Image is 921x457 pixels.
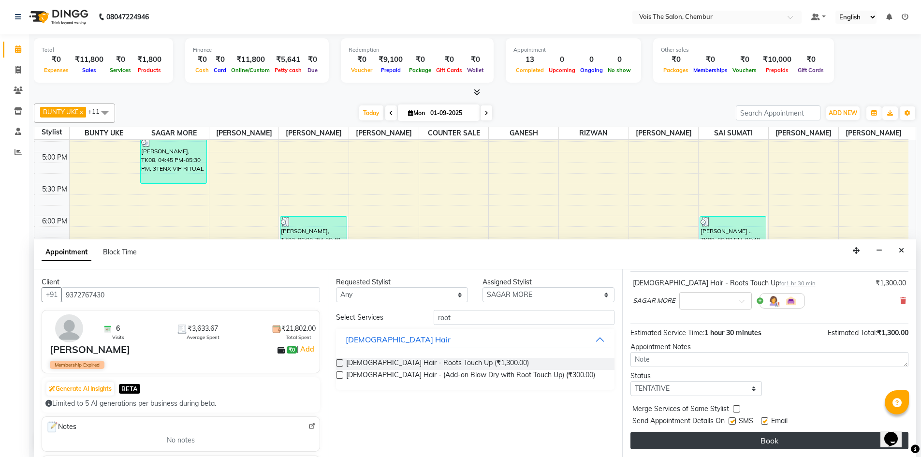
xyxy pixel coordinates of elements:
[407,67,434,74] span: Package
[630,371,762,381] div: Status
[769,127,838,139] span: [PERSON_NAME]
[691,67,730,74] span: Memberships
[193,46,321,54] div: Finance
[279,127,349,139] span: [PERSON_NAME]
[88,107,107,115] span: +11
[795,67,826,74] span: Gift Cards
[630,342,908,352] div: Appointment Notes
[40,184,69,194] div: 5:30 PM
[349,46,486,54] div: Redemption
[336,277,468,287] div: Requested Stylist
[40,152,69,162] div: 5:00 PM
[139,127,209,139] span: SAGAR MORE
[71,54,107,65] div: ₹11,800
[272,67,304,74] span: Petty cash
[281,324,316,334] span: ₹21,802.00
[877,328,908,337] span: ₹1,300.00
[42,67,71,74] span: Expenses
[25,3,91,30] img: logo
[419,127,489,139] span: COUNTER SALE
[167,435,195,445] span: No notes
[211,67,229,74] span: Card
[211,54,229,65] div: ₹0
[826,106,860,120] button: ADD NEW
[305,67,320,74] span: Due
[699,127,768,139] span: SAI SUMATI
[135,67,163,74] span: Products
[434,54,465,65] div: ₹0
[61,287,320,302] input: Search by Name/Mobile/Email/Code
[297,343,316,355] span: |
[434,310,614,325] input: Search by service name
[42,277,320,287] div: Client
[40,216,69,226] div: 6:00 PM
[119,384,140,393] span: BETA
[42,54,71,65] div: ₹0
[513,54,546,65] div: 13
[112,334,124,341] span: Visits
[359,105,383,120] span: Today
[768,295,779,307] img: Hairdresser.png
[559,127,629,139] span: RIZWAN
[513,67,546,74] span: Completed
[346,370,595,382] span: [DEMOGRAPHIC_DATA] Hair - (Add-on Blow Dry with Root Touch Up) (₹300.00)
[42,244,91,261] span: Appointment
[229,67,272,74] span: Online/Custom
[828,328,877,337] span: Estimated Total:
[771,416,788,428] span: Email
[894,243,908,258] button: Close
[578,67,605,74] span: Ongoing
[272,54,304,65] div: ₹5,641
[578,54,605,65] div: 0
[876,278,906,288] div: ₹1,300.00
[42,46,165,54] div: Total
[880,418,911,447] iframe: chat widget
[79,108,83,116] a: x
[546,67,578,74] span: Upcoming
[465,67,486,74] span: Wallet
[736,105,820,120] input: Search Appointment
[630,328,704,337] span: Estimated Service Time:
[482,277,614,287] div: Assigned Stylist
[286,334,311,341] span: Total Spent
[546,54,578,65] div: 0
[42,287,62,302] button: +91
[513,46,633,54] div: Appointment
[759,54,795,65] div: ₹10,000
[106,3,149,30] b: 08047224946
[187,334,219,341] span: Average Spent
[299,343,316,355] a: Add
[349,127,419,139] span: [PERSON_NAME]
[661,54,691,65] div: ₹0
[779,280,816,287] small: for
[407,54,434,65] div: ₹0
[829,109,857,117] span: ADD NEW
[70,127,139,139] span: BUNTY UKE
[633,278,816,288] div: [DEMOGRAPHIC_DATA] Hair - Roots Touch Up
[349,67,375,74] span: Voucher
[730,54,759,65] div: ₹0
[427,106,476,120] input: 2025-09-01
[661,46,826,54] div: Other sales
[43,108,79,116] span: BUNTY UKE
[116,324,120,334] span: 6
[80,67,99,74] span: Sales
[103,248,137,256] span: Block Time
[730,67,759,74] span: Vouchers
[34,127,69,137] div: Stylist
[632,404,729,416] span: Merge Services of Same Stylist
[340,331,610,348] button: [DEMOGRAPHIC_DATA] Hair
[465,54,486,65] div: ₹0
[280,217,346,258] div: [PERSON_NAME], TK02, 06:00 PM-06:40 PM, MANICURE/PEDICURE & NAILS - Basic Pedicure
[50,361,104,369] span: Membership Expired
[406,109,427,117] span: Mon
[46,421,76,433] span: Notes
[193,54,211,65] div: ₹0
[107,54,133,65] div: ₹0
[375,54,407,65] div: ₹9,100
[633,296,675,306] span: SAGAR MORE
[50,342,130,357] div: [PERSON_NAME]
[209,127,279,139] span: [PERSON_NAME]
[133,54,165,65] div: ₹1,800
[605,67,633,74] span: No show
